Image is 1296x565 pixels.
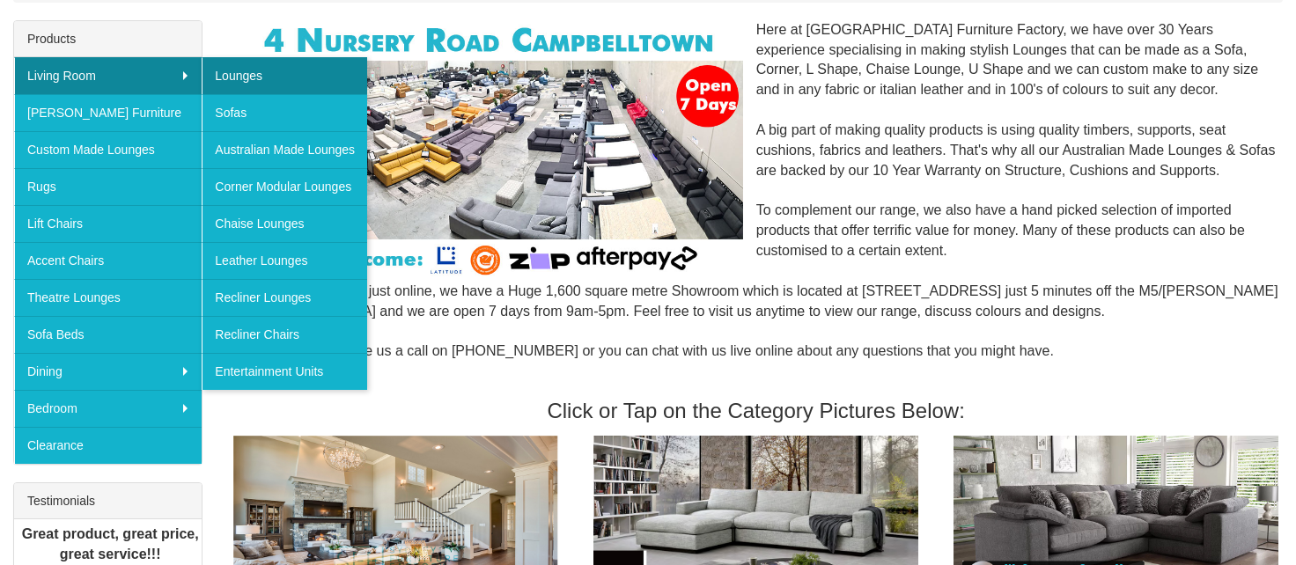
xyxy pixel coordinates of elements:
a: Recliner Lounges [202,279,367,316]
h3: Click or Tap on the Category Pictures Below: [229,400,1283,422]
a: Recliner Chairs [202,316,367,353]
a: Lounges [202,57,367,94]
a: Sofa Beds [14,316,202,353]
a: Chaise Lounges [202,205,367,242]
a: Theatre Lounges [14,279,202,316]
div: Here at [GEOGRAPHIC_DATA] Furniture Factory, we have over 30 Years experience specialising in mak... [229,20,1283,382]
a: Accent Chairs [14,242,202,279]
a: Living Room [14,57,202,94]
div: Testimonials [14,483,202,519]
a: Entertainment Units [202,353,367,390]
a: [PERSON_NAME] Furniture [14,94,202,131]
b: Great product, great price, great service!!! [22,525,199,561]
a: Dining [14,353,202,390]
a: Australian Made Lounges [202,131,367,168]
a: Custom Made Lounges [14,131,202,168]
a: Rugs [14,168,202,205]
a: Clearance [14,427,202,464]
a: Leather Lounges [202,242,367,279]
div: Products [14,21,202,57]
a: Corner Modular Lounges [202,168,367,205]
a: Bedroom [14,390,202,427]
img: Corner Modular Lounges [242,20,742,281]
a: Lift Chairs [14,205,202,242]
a: Sofas [202,94,367,131]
